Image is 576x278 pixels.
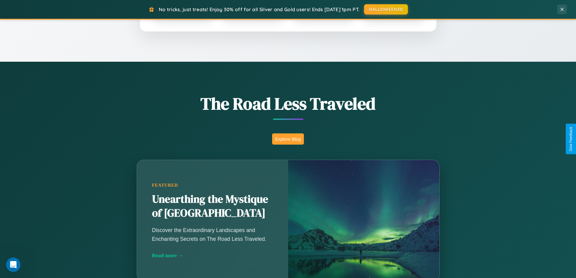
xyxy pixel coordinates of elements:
div: Featured [152,183,273,188]
iframe: Intercom live chat [6,257,21,272]
h1: The Road Less Traveled [107,92,470,115]
button: HALLOWEEN30 [364,4,408,15]
span: No tricks, just treats! Enjoy 30% off for all Silver and Gold users! Ends [DATE] 1pm PT. [159,6,360,12]
div: Read more → [152,252,273,259]
div: Give Feedback [569,127,573,151]
button: Explore Blog [272,133,304,145]
p: Discover the Extraordinary Landscapes and Enchanting Secrets on The Road Less Traveled. [152,226,273,243]
h2: Unearthing the Mystique of [GEOGRAPHIC_DATA] [152,192,273,220]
